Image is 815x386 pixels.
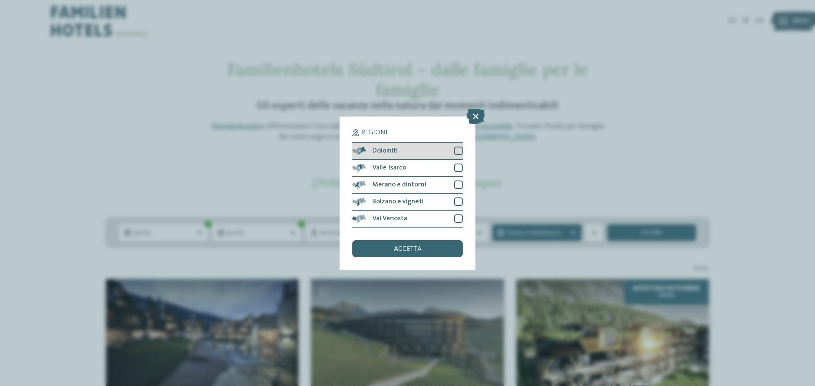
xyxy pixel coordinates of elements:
span: Regione [361,129,389,136]
span: Merano e dintorni [372,181,426,188]
span: Dolomiti [372,147,398,154]
span: Val Venosta [372,215,407,222]
span: Valle Isarco [372,164,406,171]
span: accetta [394,246,422,253]
span: Bolzano e vigneti [372,198,424,205]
